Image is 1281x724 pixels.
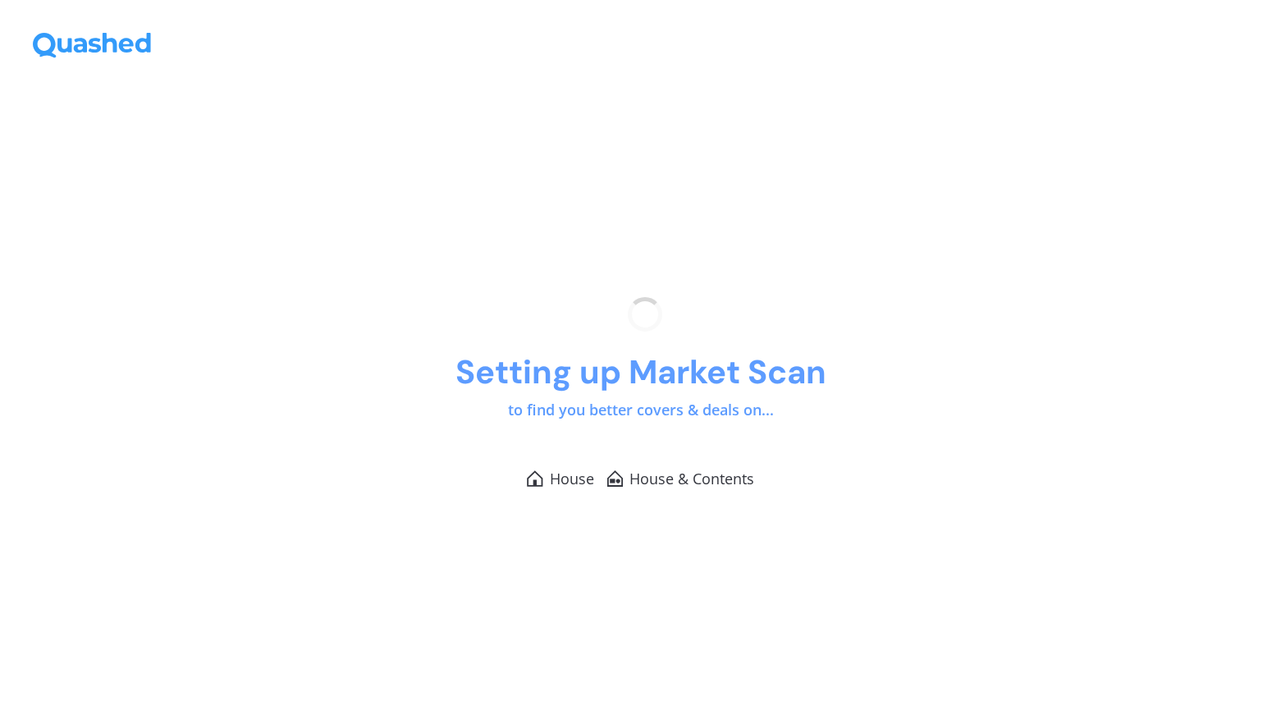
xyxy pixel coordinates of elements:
[527,470,542,487] img: House
[508,400,774,421] p: to find you better covers & deals on...
[455,351,826,393] h1: Setting up Market Scan
[629,469,754,489] span: House & Contents
[607,470,623,487] img: House & Contents
[550,469,594,489] span: House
